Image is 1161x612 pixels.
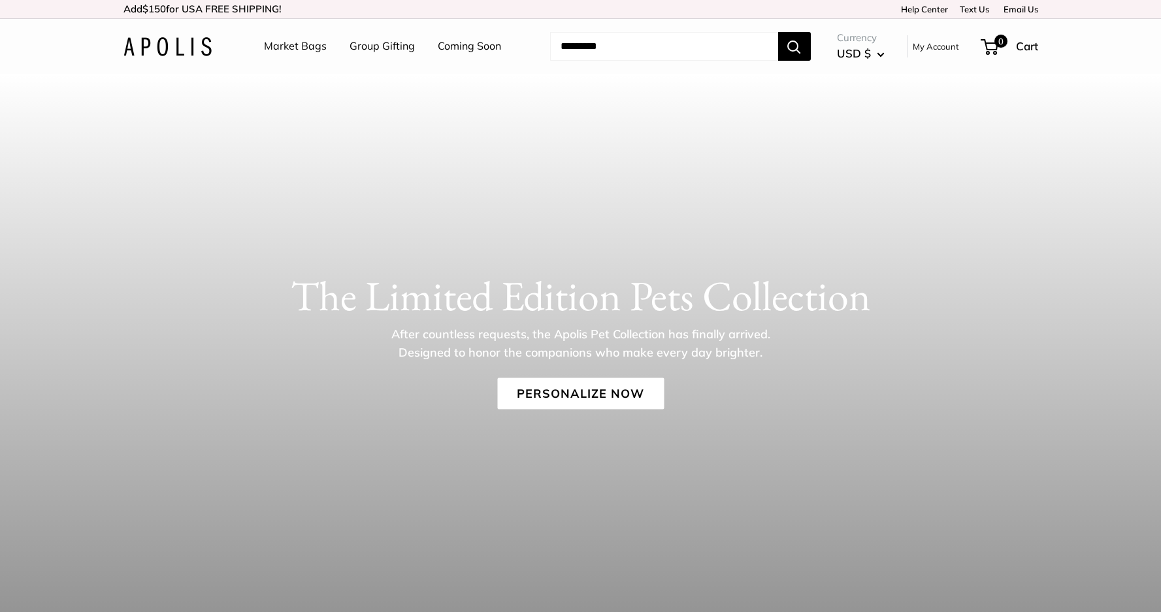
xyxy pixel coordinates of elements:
[837,29,885,47] span: Currency
[497,378,664,409] a: Personalize Now
[960,4,989,14] a: Text Us
[837,43,885,64] button: USD $
[1016,39,1038,53] span: Cart
[438,37,501,56] a: Coming Soon
[264,37,327,56] a: Market Bags
[142,3,166,15] span: $150
[994,35,1007,48] span: 0
[837,46,871,60] span: USD $
[123,37,212,56] img: Apolis
[368,325,793,361] p: After countless requests, the Apolis Pet Collection has finally arrived. Designed to honor the co...
[896,4,948,14] a: Help Center
[999,4,1038,14] a: Email Us
[550,32,778,61] input: Search...
[913,39,959,54] a: My Account
[778,32,811,61] button: Search
[350,37,415,56] a: Group Gifting
[982,36,1038,57] a: 0 Cart
[123,270,1038,320] h1: The Limited Edition Pets Collection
